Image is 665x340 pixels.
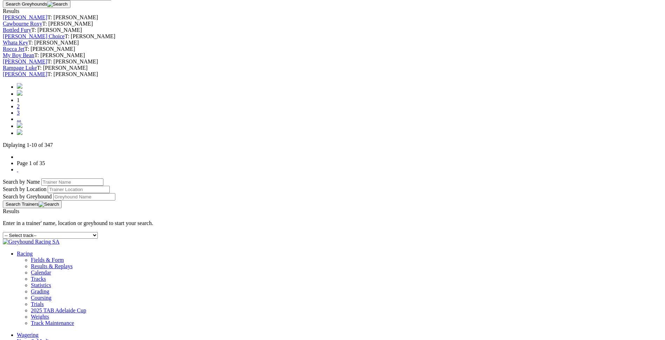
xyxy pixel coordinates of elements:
[3,14,47,20] a: [PERSON_NAME]
[31,282,51,288] a: Statistics
[3,208,662,215] div: Results
[3,200,62,208] button: Search Trainers
[17,129,22,135] img: chevrons-right-pager-blue.svg
[3,71,662,77] div: T: [PERSON_NAME]
[3,59,662,65] div: T: [PERSON_NAME]
[31,270,51,276] a: Calendar
[3,142,662,148] p: Diplaying 1-10 of 347
[17,83,22,89] img: chevrons-left-pager-blue.svg
[3,27,662,33] div: T: [PERSON_NAME]
[31,295,52,301] a: Coursing
[3,220,662,226] p: Enter in a trainer' name, location or greyhound to start your search.
[17,122,22,128] img: chevron-right-pager-blue.svg
[31,257,64,263] a: Fields & Form
[3,33,662,40] div: T: [PERSON_NAME]
[17,110,20,116] a: 3
[17,97,20,103] span: 1
[41,178,103,186] input: Search by Trainer Name
[3,27,31,33] a: Bottled Fury
[3,8,662,14] div: Results
[3,21,662,27] div: T: [PERSON_NAME]
[31,320,74,326] a: Track Maintenance
[53,193,115,200] input: Search by Greyhound Name
[31,314,49,320] a: Weights
[3,40,662,46] div: T: [PERSON_NAME]
[17,332,39,338] a: Wagering
[3,239,60,245] img: Greyhound Racing SA
[3,59,47,64] a: [PERSON_NAME]
[17,251,33,257] a: Racing
[17,116,21,122] a: ...
[31,263,73,269] a: Results & Replays
[3,71,47,77] a: [PERSON_NAME]
[3,52,34,58] a: My Boy Bean
[17,160,45,166] a: Page 1 of 35
[3,46,25,52] a: Rocca Jet
[47,1,68,7] img: Search
[3,33,65,39] a: [PERSON_NAME] Choice
[39,202,59,207] img: Search
[31,276,46,282] a: Tracks
[3,65,37,71] a: Rampage Luke
[3,0,70,8] button: Search Greyhounds
[31,301,44,307] a: Trials
[3,65,662,71] div: T: [PERSON_NAME]
[3,186,46,192] label: Search by Location
[3,21,42,27] a: Cawbourne Roxy
[3,52,662,59] div: T: [PERSON_NAME]
[31,307,86,313] a: 2025 TAB Adelaide Cup
[3,46,662,52] div: T: [PERSON_NAME]
[3,193,52,199] label: Search by Greyhound
[3,40,28,46] a: Whata Key
[31,288,49,294] a: Grading
[48,186,110,193] input: Search by Trainer Location
[3,14,662,21] div: T: [PERSON_NAME]
[17,103,20,109] a: 2
[3,179,40,185] label: Search by Name
[17,90,22,96] img: chevron-left-pager-blue.svg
